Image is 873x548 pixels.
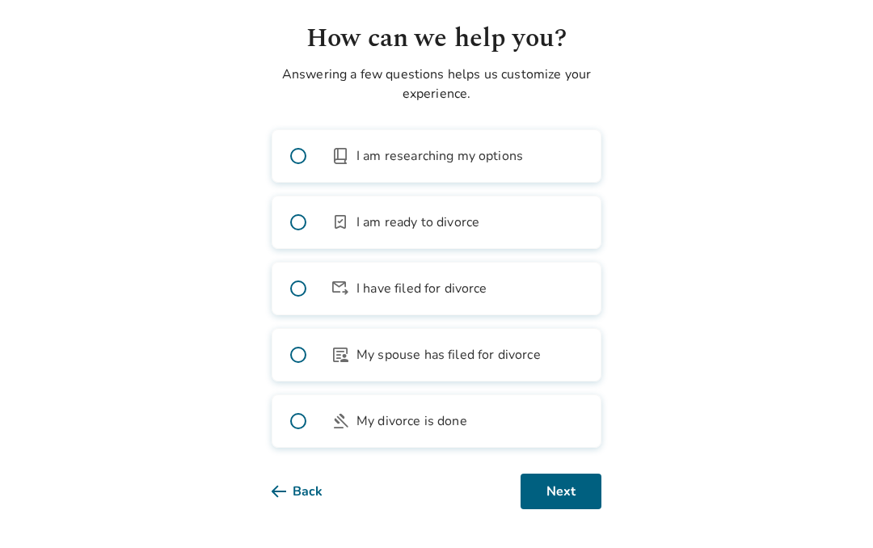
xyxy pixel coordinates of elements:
h1: How can we help you? [272,19,601,58]
iframe: Chat Widget [792,470,873,548]
span: outgoing_mail [331,279,350,298]
span: I am researching my options [356,146,523,166]
button: Next [521,474,601,509]
span: I have filed for divorce [356,279,487,298]
span: gavel [331,411,350,431]
span: book_2 [331,146,350,166]
span: My spouse has filed for divorce [356,345,541,365]
button: Back [272,474,348,509]
p: Answering a few questions helps us customize your experience. [272,65,601,103]
span: My divorce is done [356,411,467,431]
span: bookmark_check [331,213,350,232]
span: article_person [331,345,350,365]
span: I am ready to divorce [356,213,479,232]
